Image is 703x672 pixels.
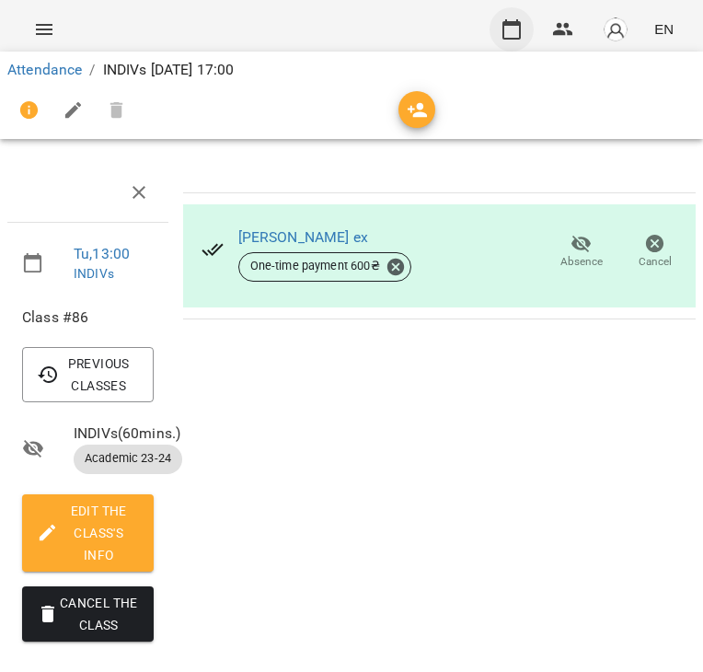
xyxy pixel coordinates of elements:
[239,258,391,274] span: One-time payment 600 ₴
[22,7,66,52] button: Menu
[647,12,681,46] button: EN
[22,307,154,329] span: Class #86
[103,59,235,81] p: INDIVs [DATE] 17:00
[7,59,696,81] nav: breadcrumb
[545,226,618,278] button: Absence
[37,353,139,397] span: Previous Classes
[89,59,95,81] li: /
[74,423,154,445] span: INDIVs ( 60 mins. )
[618,226,692,278] button: Cancel
[74,245,130,262] a: Tu , 13:00
[7,61,82,78] a: Attendance
[22,586,154,642] button: Cancel the class
[22,347,154,402] button: Previous Classes
[639,254,672,270] span: Cancel
[238,228,368,246] a: [PERSON_NAME] ex
[654,19,674,39] span: EN
[238,252,411,282] div: One-time payment 600₴
[22,494,154,572] button: Edit the class's Info
[603,17,628,42] img: avatar_s.png
[37,592,139,636] span: Cancel the class
[74,266,114,281] a: INDIVs
[74,450,182,467] span: Academic 23-24
[560,254,603,270] span: Absence
[37,500,139,566] span: Edit the class's Info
